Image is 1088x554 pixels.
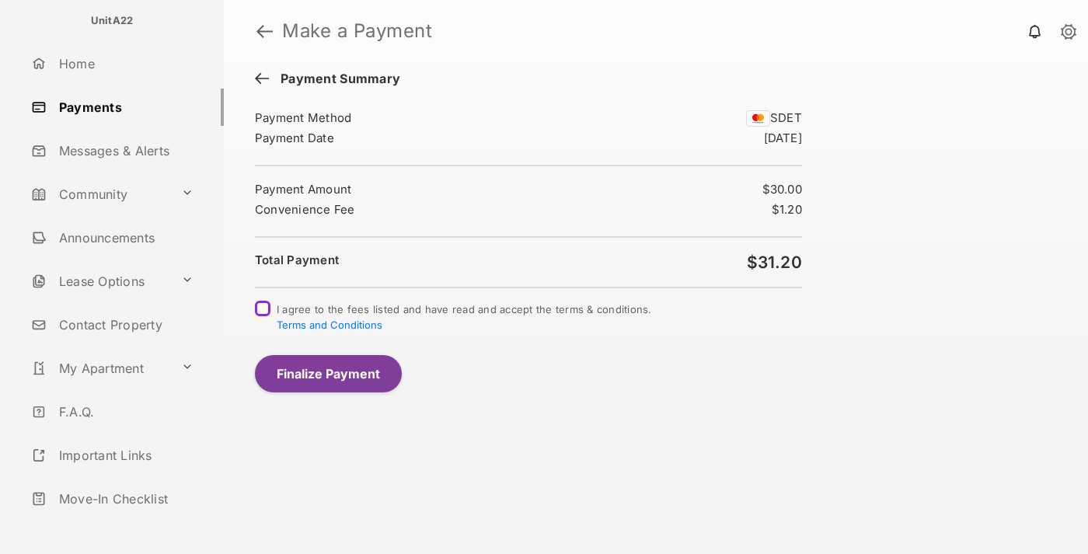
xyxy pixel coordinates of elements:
[25,89,224,126] a: Payments
[25,306,224,343] a: Contact Property
[25,350,175,387] a: My Apartment
[91,13,134,29] p: UnitA22
[25,132,224,169] a: Messages & Alerts
[25,176,175,213] a: Community
[255,355,402,392] button: Finalize Payment
[25,45,224,82] a: Home
[25,437,200,474] a: Important Links
[25,393,224,430] a: F.A.Q.
[25,480,224,517] a: Move-In Checklist
[277,319,382,331] button: I agree to the fees listed and have read and accept the terms & conditions.
[25,263,175,300] a: Lease Options
[277,303,652,331] span: I agree to the fees listed and have read and accept the terms & conditions.
[273,71,400,89] span: Payment Summary
[25,219,224,256] a: Announcements
[282,22,432,40] strong: Make a Payment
